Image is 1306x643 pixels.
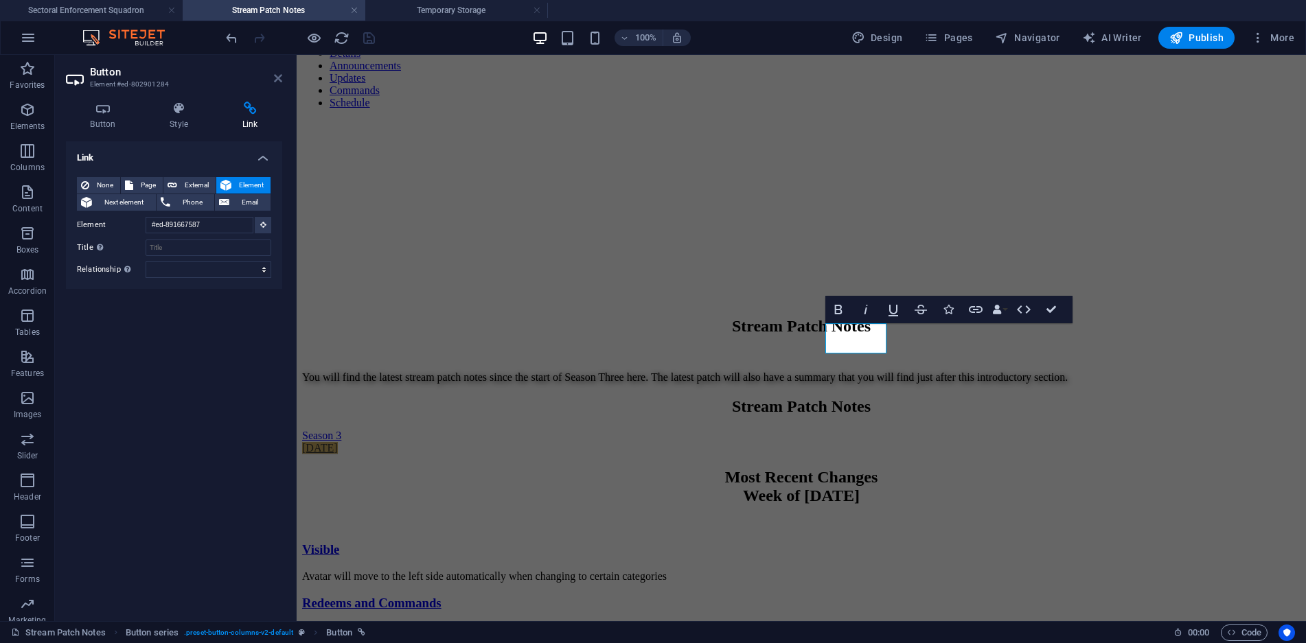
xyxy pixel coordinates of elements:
div: Design (Ctrl+Alt+Y) [846,27,908,49]
h4: Stream Patch Notes [183,3,365,18]
label: Title [77,239,146,256]
button: External [163,177,216,194]
button: Bold (Ctrl+B) [825,296,851,323]
span: Click to select. Double-click to edit [126,624,179,641]
button: reload [333,30,350,46]
span: Email [233,194,266,211]
h4: Style [146,102,218,130]
span: Navigator [995,31,1060,45]
input: Title [146,239,271,256]
button: 100% [615,30,663,46]
span: More [1251,31,1294,45]
span: Design [851,31,903,45]
button: Page [121,177,163,194]
p: Header [14,491,41,502]
button: Usercentrics [1279,624,1295,641]
span: AI Writer [1082,31,1142,45]
button: Confirm (Ctrl+⏎) [1038,296,1064,323]
button: None [77,177,120,194]
button: Phone [157,194,215,211]
i: Undo: Paste (Ctrl+Z) [224,30,240,46]
button: Pages [919,27,978,49]
input: No element chosen [146,217,253,233]
button: Strikethrough [908,296,934,323]
span: Next element [96,194,152,211]
a: Click to cancel selection. Double-click to open Pages [11,624,106,641]
p: Marketing [8,615,46,626]
button: Element [216,177,271,194]
button: Icons [935,296,961,323]
h6: Session time [1173,624,1210,641]
p: Content [12,203,43,214]
p: Forms [15,574,40,585]
button: Next element [77,194,156,211]
button: Italic (Ctrl+I) [853,296,879,323]
label: Relationship [77,261,146,278]
nav: breadcrumb [126,624,365,641]
h4: Button [66,102,146,130]
button: Underline (Ctrl+U) [880,296,906,323]
p: Tables [15,327,40,338]
span: : [1198,627,1200,638]
span: Code [1227,624,1261,641]
button: Link [963,296,989,323]
button: Publish [1158,27,1235,49]
span: Phone [174,194,211,211]
p: Images [14,409,42,420]
span: Element [236,177,266,194]
p: Elements [10,121,45,132]
p: Favorites [10,80,45,91]
button: Code [1221,624,1268,641]
h3: Element #ed-802901284 [90,78,255,91]
span: . preset-button-columns-v2-default [184,624,293,641]
p: Slider [17,450,38,461]
a: [DATE] [5,387,41,399]
h4: Link [218,102,282,130]
p: Boxes [16,244,39,255]
h2: Button [90,66,282,78]
button: Navigator [989,27,1066,49]
button: Data Bindings [990,296,1009,323]
p: Features [11,368,44,379]
h6: 100% [635,30,657,46]
span: Publish [1169,31,1224,45]
i: This element is a customizable preset [299,629,305,636]
button: Design [846,27,908,49]
p: Footer [15,533,40,543]
i: This element is linked [358,629,365,636]
span: Click to select. Double-click to edit [326,624,352,641]
span: 00 00 [1188,624,1209,641]
button: Email [215,194,271,211]
img: Editor Logo [79,30,182,46]
span: Pages [924,31,972,45]
button: undo [223,30,240,46]
span: Page [137,177,159,194]
h4: Temporary Storage [365,3,548,18]
button: AI Writer [1077,27,1147,49]
button: HTML [1011,296,1037,323]
p: Accordion [8,285,47,296]
span: External [181,177,211,194]
p: Columns [10,162,45,173]
h4: Link [66,141,282,166]
span: None [93,177,116,194]
label: Element [77,217,146,233]
button: More [1246,27,1300,49]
